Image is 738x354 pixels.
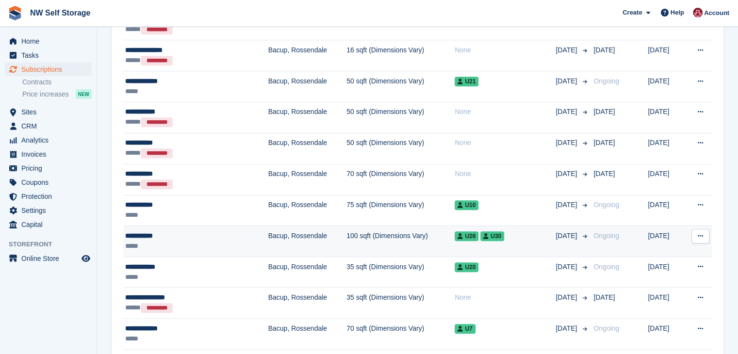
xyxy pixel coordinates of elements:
a: menu [5,204,92,217]
span: Ongoing [593,232,619,240]
span: Online Store [21,252,80,265]
span: [DATE] [556,231,579,241]
div: None [455,292,556,303]
a: menu [5,161,92,175]
span: Pricing [21,161,80,175]
span: Create [623,8,642,17]
td: 50 sqft (Dimensions Vary) [346,71,455,102]
span: Protection [21,190,80,203]
span: [DATE] [556,138,579,148]
td: 75 sqft (Dimensions Vary) [346,195,455,226]
td: [DATE] [648,195,685,226]
td: 50 sqft (Dimensions Vary) [346,102,455,133]
td: 100 sqft (Dimensions Vary) [346,226,455,257]
span: Storefront [9,240,97,249]
td: Bacup, Rossendale [268,102,347,133]
span: [DATE] [556,262,579,272]
span: Coupons [21,176,80,189]
span: [DATE] [556,45,579,55]
td: [DATE] [648,257,685,288]
div: None [455,169,556,179]
a: menu [5,147,92,161]
div: None [455,138,556,148]
a: menu [5,218,92,231]
span: U26 [455,231,478,241]
img: stora-icon-8386f47178a22dfd0bd8f6a31ec36ba5ce8667c1dd55bd0f319d3a0aa187defe.svg [8,6,22,20]
span: [DATE] [556,200,579,210]
td: Bacup, Rossendale [268,40,347,71]
td: [DATE] [648,102,685,133]
span: Ongoing [593,77,619,85]
td: [DATE] [648,71,685,102]
td: [DATE] [648,226,685,257]
span: [DATE] [556,76,579,86]
a: Price increases NEW [22,89,92,99]
td: 70 sqft (Dimensions Vary) [346,319,455,350]
span: Subscriptions [21,63,80,76]
td: 70 sqft (Dimensions Vary) [346,164,455,195]
span: Analytics [21,133,80,147]
td: [DATE] [648,288,685,319]
span: Invoices [21,147,80,161]
img: Josh Vines [693,8,703,17]
span: [DATE] [593,293,615,301]
a: Preview store [80,253,92,264]
span: [DATE] [593,170,615,177]
span: [DATE] [556,107,579,117]
td: Bacup, Rossendale [268,226,347,257]
td: [DATE] [648,164,685,195]
span: Settings [21,204,80,217]
span: [DATE] [556,169,579,179]
span: Ongoing [593,324,619,332]
span: [DATE] [556,323,579,334]
span: [DATE] [556,292,579,303]
span: [DATE] [593,46,615,54]
span: U20 [455,262,478,272]
a: menu [5,176,92,189]
td: 35 sqft (Dimensions Vary) [346,257,455,288]
span: Home [21,34,80,48]
span: CRM [21,119,80,133]
span: U21 [455,77,478,86]
td: Bacup, Rossendale [268,257,347,288]
td: 50 sqft (Dimensions Vary) [346,133,455,164]
span: U10 [455,200,478,210]
td: [DATE] [648,319,685,350]
td: Bacup, Rossendale [268,71,347,102]
div: None [455,45,556,55]
span: Capital [21,218,80,231]
td: Bacup, Rossendale [268,319,347,350]
a: menu [5,252,92,265]
span: U7 [455,324,475,334]
span: [DATE] [593,139,615,146]
span: Help [671,8,684,17]
a: Contracts [22,78,92,87]
td: Bacup, Rossendale [268,164,347,195]
a: menu [5,105,92,119]
a: menu [5,63,92,76]
td: Bacup, Rossendale [268,288,347,319]
td: 16 sqft (Dimensions Vary) [346,40,455,71]
span: Price increases [22,90,69,99]
td: Bacup, Rossendale [268,133,347,164]
span: Account [704,8,729,18]
a: menu [5,190,92,203]
span: Ongoing [593,263,619,271]
a: menu [5,133,92,147]
div: None [455,107,556,117]
span: Tasks [21,48,80,62]
td: [DATE] [648,40,685,71]
td: Bacup, Rossendale [268,195,347,226]
a: menu [5,34,92,48]
span: U30 [480,231,504,241]
a: menu [5,48,92,62]
a: NW Self Storage [26,5,94,21]
div: NEW [76,89,92,99]
span: [DATE] [593,108,615,115]
span: Sites [21,105,80,119]
a: menu [5,119,92,133]
td: [DATE] [648,133,685,164]
td: 35 sqft (Dimensions Vary) [346,288,455,319]
span: Ongoing [593,201,619,209]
